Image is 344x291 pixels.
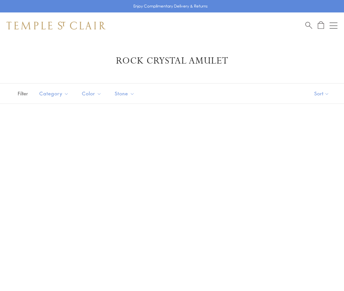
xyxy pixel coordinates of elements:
[110,86,140,101] button: Stone
[111,89,140,98] span: Stone
[7,22,105,29] img: Temple St. Clair
[79,89,106,98] span: Color
[330,22,337,29] button: Open navigation
[305,21,312,29] a: Search
[299,84,344,104] button: Show sort by
[318,21,324,29] a: Open Shopping Bag
[16,55,328,67] h1: Rock Crystal Amulet
[36,89,74,98] span: Category
[77,86,106,101] button: Color
[34,86,74,101] button: Category
[133,3,208,10] p: Enjoy Complimentary Delivery & Returns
